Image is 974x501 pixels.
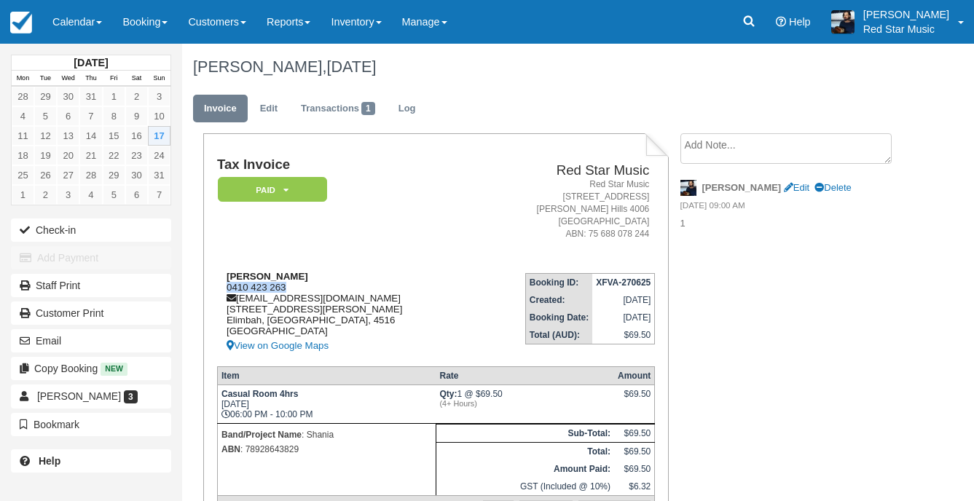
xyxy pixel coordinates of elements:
[227,271,308,282] strong: [PERSON_NAME]
[831,10,855,33] img: A1
[249,95,288,123] a: Edit
[101,363,127,375] span: New
[12,146,34,165] a: 18
[436,442,614,460] th: Total:
[814,182,851,193] a: Delete
[525,291,592,309] th: Created:
[525,326,592,344] th: Total (AUD):
[125,106,148,126] a: 9
[148,185,170,205] a: 7
[592,309,655,326] td: [DATE]
[863,22,949,36] p: Red Star Music
[103,126,125,146] a: 15
[34,146,57,165] a: 19
[326,58,376,76] span: [DATE]
[11,329,171,352] button: Email
[784,182,809,193] a: Edit
[79,165,102,185] a: 28
[221,444,240,454] strong: ABN
[217,366,436,384] th: Item
[103,185,125,205] a: 5
[10,12,32,33] img: checkfront-main-nav-mini-logo.png
[11,301,171,325] a: Customer Print
[103,165,125,185] a: 29
[11,413,171,436] button: Bookmark
[217,384,436,423] td: [DATE] 06:00 PM - 10:00 PM
[614,366,655,384] th: Amount
[79,106,102,126] a: 7
[34,106,57,126] a: 5
[618,389,651,411] div: $69.50
[103,106,125,126] a: 8
[11,449,171,473] a: Help
[37,390,121,402] span: [PERSON_NAME]
[193,95,248,123] a: Invoice
[680,200,902,216] em: [DATE] 09:00 AM
[193,58,902,76] h1: [PERSON_NAME],
[57,71,79,87] th: Wed
[12,165,34,185] a: 25
[57,146,79,165] a: 20
[79,87,102,106] a: 31
[525,309,592,326] th: Booking Date:
[11,218,171,242] button: Check-in
[702,182,782,193] strong: [PERSON_NAME]
[863,7,949,22] p: [PERSON_NAME]
[11,246,171,269] button: Add Payment
[39,455,60,467] b: Help
[148,71,170,87] th: Sun
[592,326,655,344] td: $69.50
[614,442,655,460] td: $69.50
[148,126,170,146] a: 17
[74,57,108,68] strong: [DATE]
[290,95,386,123] a: Transactions1
[436,460,614,478] th: Amount Paid:
[221,430,302,440] strong: Band/Project Name
[614,424,655,442] td: $69.50
[12,71,34,87] th: Mon
[103,87,125,106] a: 1
[12,87,34,106] a: 28
[436,478,614,496] td: GST (Included @ 10%)
[34,87,57,106] a: 29
[34,165,57,185] a: 26
[57,106,79,126] a: 6
[103,146,125,165] a: 22
[125,126,148,146] a: 16
[148,165,170,185] a: 31
[57,165,79,185] a: 27
[436,366,614,384] th: Rate
[125,185,148,205] a: 6
[789,16,811,28] span: Help
[12,126,34,146] a: 11
[125,165,148,185] a: 30
[218,177,327,202] em: Paid
[217,157,474,173] h1: Tax Invoice
[125,146,148,165] a: 23
[11,384,171,408] a: [PERSON_NAME] 3
[217,176,322,203] a: Paid
[776,17,786,27] i: Help
[440,399,610,408] em: (4+ Hours)
[436,384,614,423] td: 1 @ $69.50
[361,102,375,115] span: 1
[436,424,614,442] th: Sub-Total:
[148,87,170,106] a: 3
[12,106,34,126] a: 4
[221,427,432,442] p: : Shania
[680,217,902,231] p: 1
[596,277,651,288] strong: XFVA-270625
[79,146,102,165] a: 21
[592,291,655,309] td: [DATE]
[57,185,79,205] a: 3
[11,357,171,380] button: Copy Booking New
[221,442,432,457] p: : 78928643829
[34,126,57,146] a: 12
[614,478,655,496] td: $6.32
[217,271,474,355] div: 0410 423 263 [EMAIL_ADDRESS][DOMAIN_NAME] [STREET_ADDRESS][PERSON_NAME] Elimbah, [GEOGRAPHIC_DATA...
[125,87,148,106] a: 2
[480,178,649,241] address: Red Star Music [STREET_ADDRESS] [PERSON_NAME] Hills 4006 [GEOGRAPHIC_DATA] ABN: 75 688 078 244
[227,336,474,355] a: View on Google Maps
[57,126,79,146] a: 13
[57,87,79,106] a: 30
